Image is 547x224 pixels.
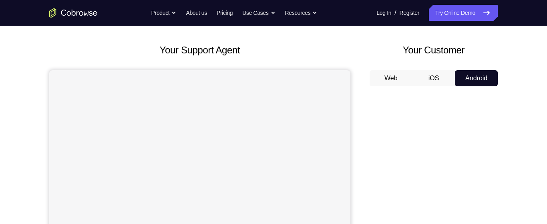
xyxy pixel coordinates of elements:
a: Try Online Demo [429,5,498,21]
h2: Your Customer [370,43,498,57]
a: About us [186,5,207,21]
button: Use Cases [242,5,275,21]
span: / [394,8,396,18]
a: Pricing [217,5,233,21]
a: Log In [376,5,391,21]
h2: Your Support Agent [49,43,350,57]
button: Product [151,5,177,21]
a: Register [400,5,419,21]
a: Go to the home page [49,8,97,18]
button: Android [455,70,498,86]
button: Resources [285,5,318,21]
button: iOS [412,70,455,86]
button: Web [370,70,412,86]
